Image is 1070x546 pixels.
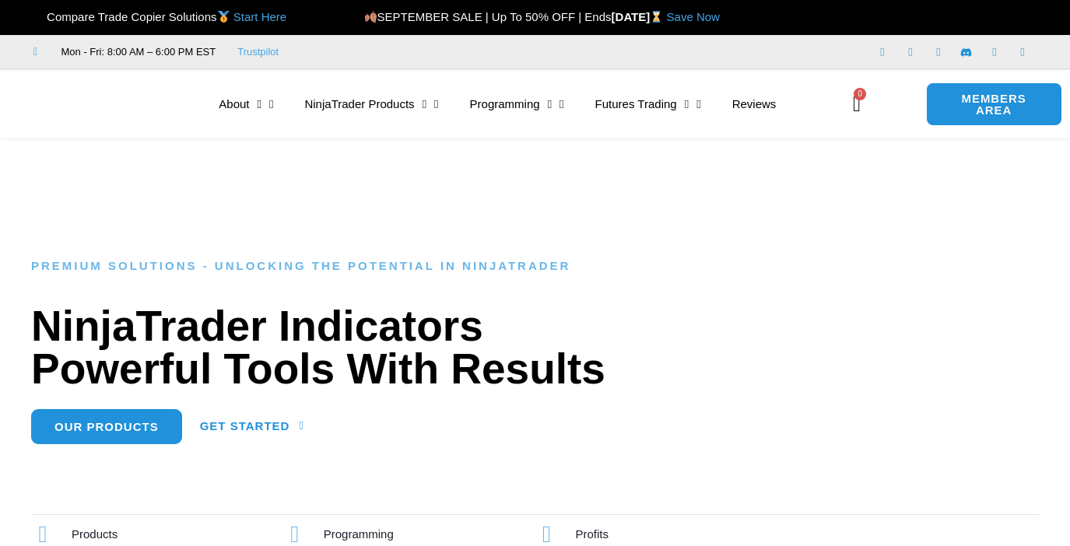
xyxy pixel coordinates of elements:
span: Products [72,527,118,541]
img: LogoAI | Affordable Indicators – NinjaTrader [23,76,190,132]
img: ⌛ [651,11,662,23]
a: Save Now [667,10,720,23]
a: MEMBERS AREA [926,82,1062,126]
span: MEMBERS AREA [942,93,1046,116]
span: Compare Trade Copier Solutions [33,10,286,23]
span: SEPTEMBER SALE | Up To 50% OFF | Ends [364,10,612,23]
span: Programming [324,527,394,541]
a: Reviews [717,86,792,122]
a: Our Products [31,409,182,444]
a: Futures Trading [580,86,717,122]
span: Get Started [200,420,290,432]
a: Programming [454,86,580,122]
a: 0 [830,82,884,127]
span: Our Products [54,421,159,432]
span: Profits [576,527,609,541]
a: Trustpilot [237,43,279,61]
span: 0 [854,88,866,100]
img: 🍂 [365,11,377,23]
a: Start Here [233,10,286,23]
a: Get Started [200,409,304,444]
img: 🥇 [218,11,230,23]
a: NinjaTrader Products [289,86,454,122]
a: About [203,86,289,122]
img: 🏆 [34,11,46,23]
strong: [DATE] [612,10,667,23]
span: Mon - Fri: 8:00 AM – 6:00 PM EST [58,43,216,61]
nav: Menu [203,86,834,122]
h6: Premium Solutions - Unlocking the Potential in NinjaTrader [31,259,1039,274]
h1: NinjaTrader Indicators Powerful Tools With Results [31,305,1039,390]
